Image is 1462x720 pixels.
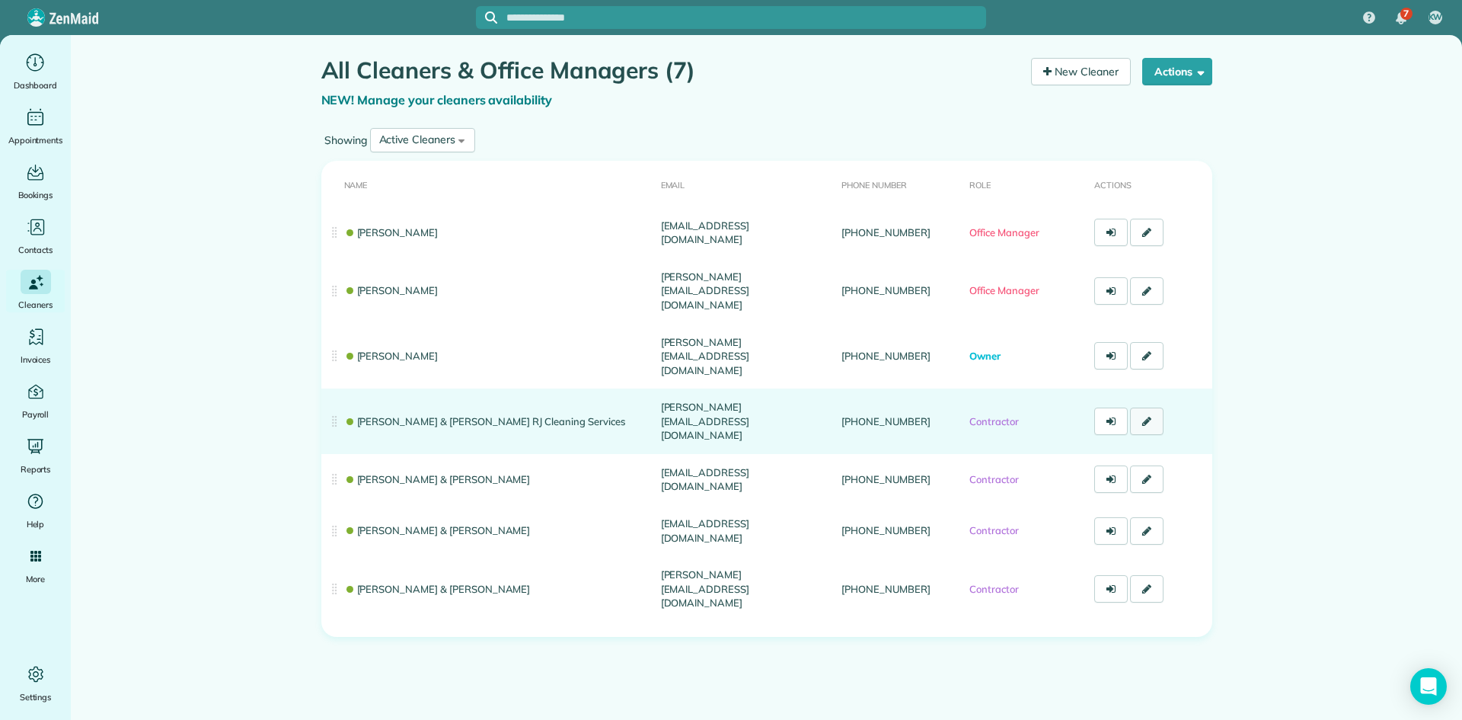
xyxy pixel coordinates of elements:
td: [PERSON_NAME][EMAIL_ADDRESS][DOMAIN_NAME] [655,258,836,324]
a: Settings [6,662,65,705]
th: Name [321,161,655,207]
div: Open Intercom Messenger [1410,668,1447,705]
a: [PHONE_NUMBER] [841,350,930,362]
a: [PHONE_NUMBER] [841,473,930,485]
span: 7 [1403,8,1409,20]
div: 7 unread notifications [1385,2,1417,35]
span: Contractor [969,583,1019,595]
td: [EMAIL_ADDRESS][DOMAIN_NAME] [655,454,836,505]
a: Bookings [6,160,65,203]
a: Invoices [6,325,65,367]
span: Office Manager [969,226,1039,238]
label: Showing [321,133,370,148]
span: Help [27,517,45,532]
a: [PHONE_NUMBER] [841,583,930,595]
a: Reports [6,434,65,477]
button: Actions [1142,58,1212,85]
a: Help [6,489,65,532]
th: Role [963,161,1088,207]
a: NEW! Manage your cleaners availability [321,92,553,107]
span: Contractor [969,473,1019,485]
a: [PERSON_NAME] & [PERSON_NAME] [344,524,531,536]
th: Actions [1088,161,1212,207]
td: [PERSON_NAME][EMAIL_ADDRESS][DOMAIN_NAME] [655,324,836,389]
a: [PHONE_NUMBER] [841,284,930,296]
span: Owner [969,350,1001,362]
a: [PHONE_NUMBER] [841,524,930,536]
span: Settings [20,690,52,705]
a: [PHONE_NUMBER] [841,415,930,427]
a: [PERSON_NAME] & [PERSON_NAME] [344,583,531,595]
a: [PHONE_NUMBER] [841,226,930,238]
svg: Focus search [485,11,497,24]
span: KW [1428,11,1443,24]
span: Contractor [969,415,1019,427]
a: New Cleaner [1031,58,1131,85]
a: Dashboard [6,50,65,93]
span: Invoices [21,352,51,367]
a: Cleaners [6,270,65,312]
th: Phone number [835,161,963,207]
span: Bookings [18,187,53,203]
a: Payroll [6,379,65,422]
a: [PERSON_NAME] [344,350,439,362]
td: [PERSON_NAME][EMAIL_ADDRESS][DOMAIN_NAME] [655,556,836,622]
td: [EMAIL_ADDRESS][DOMAIN_NAME] [655,505,836,556]
th: Email [655,161,836,207]
span: Contractor [969,524,1019,536]
span: Dashboard [14,78,57,93]
h1: All Cleaners & Office Managers (7) [321,58,1020,83]
a: [PERSON_NAME] & [PERSON_NAME] [344,473,531,485]
span: Cleaners [18,297,53,312]
span: More [26,571,45,587]
span: Contacts [18,242,53,258]
a: Contacts [6,215,65,258]
div: Active Cleaners [379,132,455,148]
a: [PERSON_NAME] [344,284,439,296]
span: Appointments [8,133,63,148]
span: Reports [21,462,51,477]
a: Appointments [6,105,65,148]
a: [PERSON_NAME] [344,226,439,238]
a: [PERSON_NAME] & [PERSON_NAME] RJ Cleaning Services [344,415,625,427]
span: Office Manager [969,284,1039,296]
button: Focus search [476,11,497,24]
td: [EMAIL_ADDRESS][DOMAIN_NAME] [655,207,836,258]
span: Payroll [22,407,49,422]
td: [PERSON_NAME][EMAIL_ADDRESS][DOMAIN_NAME] [655,389,836,454]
